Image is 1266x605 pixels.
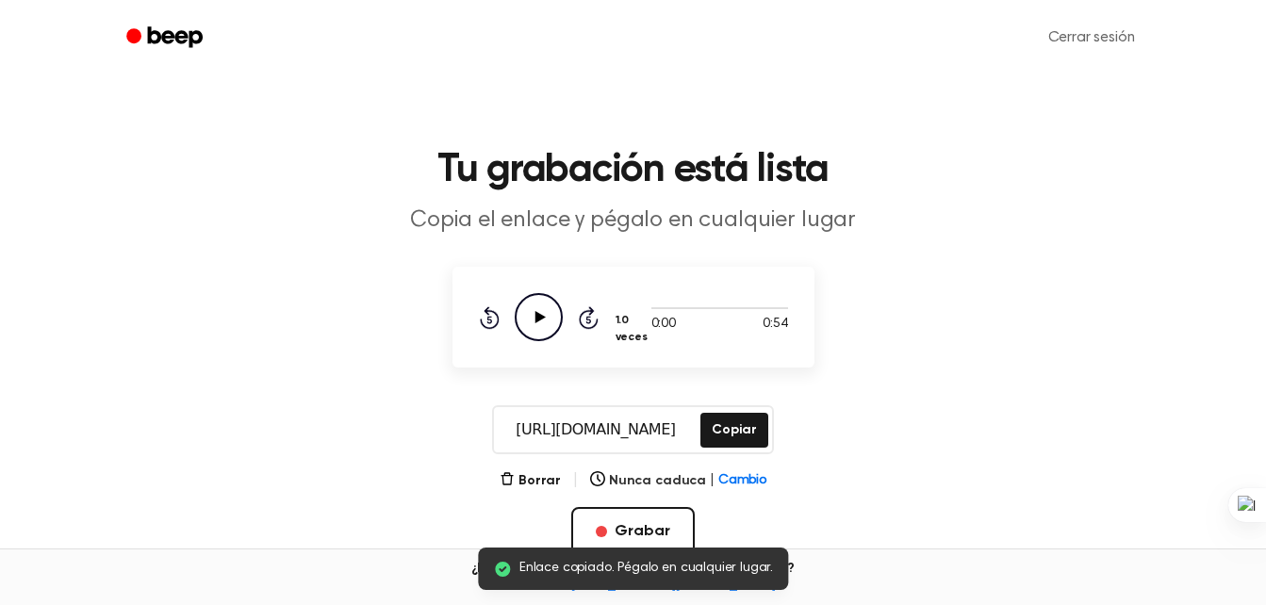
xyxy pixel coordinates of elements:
[11,578,1255,595] span: Contáctenos
[1029,15,1154,60] a: Cerrar sesión
[590,471,766,491] button: Nunca caduca|Cambio
[700,413,767,448] button: Copiar
[151,151,1116,190] h1: Tu grabación está lista
[471,562,795,575] font: ¿Necesita ayuda o tiene solicitudes de funciones?
[518,474,561,487] font: Borrar
[271,205,995,237] p: Copia el enlace y pégalo en cualquier lugar
[614,304,655,353] button: 1.0 veces
[113,20,220,57] a: Pitido
[710,471,715,491] span: |
[572,469,579,492] span: |
[609,471,706,491] font: Nunca caduca
[571,507,694,556] button: Grabar
[615,520,669,543] font: Grabar
[763,315,787,335] span: 0:54
[500,471,561,491] button: Borrar
[570,579,776,592] a: [EMAIL_ADDRESS][DOMAIN_NAME]
[519,559,773,579] span: Enlace copiado. Pégalo en cualquier lugar.
[718,471,766,491] span: Cambio
[651,315,676,335] span: 0:00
